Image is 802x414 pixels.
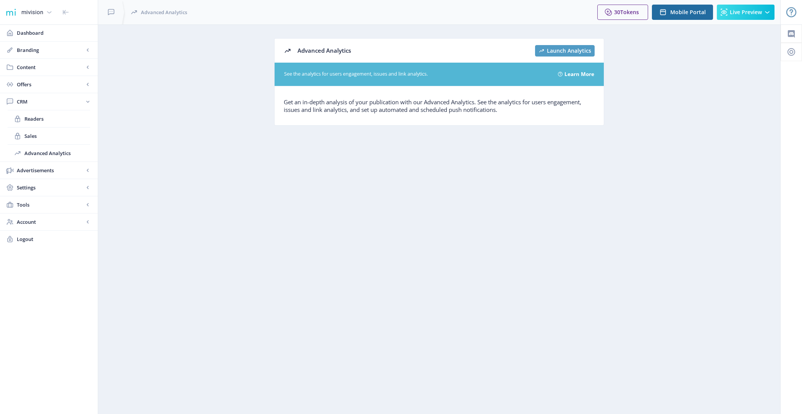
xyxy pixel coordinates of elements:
[535,45,595,57] button: Launch Analytics
[17,81,84,88] span: Offers
[141,8,187,16] span: Advanced Analytics
[17,98,84,105] span: CRM
[17,235,92,243] span: Logout
[21,4,43,21] div: mivision
[5,6,17,18] img: 1f20cf2a-1a19-485c-ac21-848c7d04f45b.png
[547,48,591,54] span: Launch Analytics
[8,110,90,127] a: Readers
[17,46,84,54] span: Branding
[17,29,92,37] span: Dashboard
[17,63,84,71] span: Content
[17,167,84,174] span: Advertisements
[597,5,648,20] button: 30Tokens
[717,5,775,20] button: Live Preview
[298,47,351,54] span: Advanced Analytics
[24,149,90,157] span: Advanced Analytics
[17,201,84,209] span: Tools
[24,132,90,140] span: Sales
[8,145,90,162] a: Advanced Analytics
[284,71,549,78] span: See the analytics for users engagement, issues and link analytics.
[24,115,90,123] span: Readers
[652,5,713,20] button: Mobile Portal
[564,68,594,80] a: Learn More
[17,184,84,191] span: Settings
[730,9,762,15] span: Live Preview
[620,8,639,16] span: Tokens
[17,218,84,226] span: Account
[284,98,595,113] p: Get an in-depth analysis of your publication with our Advanced Analytics. See the analytics for u...
[670,9,706,15] span: Mobile Portal
[8,128,90,144] a: Sales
